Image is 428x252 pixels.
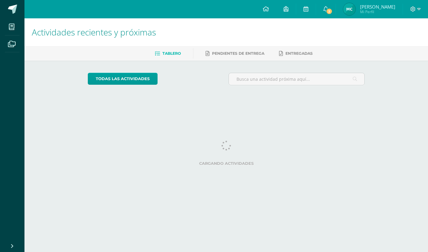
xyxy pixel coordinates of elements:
label: Cargando actividades [88,161,365,166]
span: Tablero [162,51,181,56]
a: todas las Actividades [88,73,158,85]
span: Pendientes de entrega [212,51,264,56]
input: Busca una actividad próxima aquí... [229,73,364,85]
img: 17de14d74979e94ac8db5710e5ebaf2f.png [343,3,355,15]
a: Entregadas [279,49,313,58]
a: Tablero [155,49,181,58]
span: Actividades recientes y próximas [32,26,156,38]
span: [PERSON_NAME] [360,4,395,10]
span: 2 [326,8,333,15]
span: Mi Perfil [360,9,395,14]
span: Entregadas [285,51,313,56]
a: Pendientes de entrega [206,49,264,58]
